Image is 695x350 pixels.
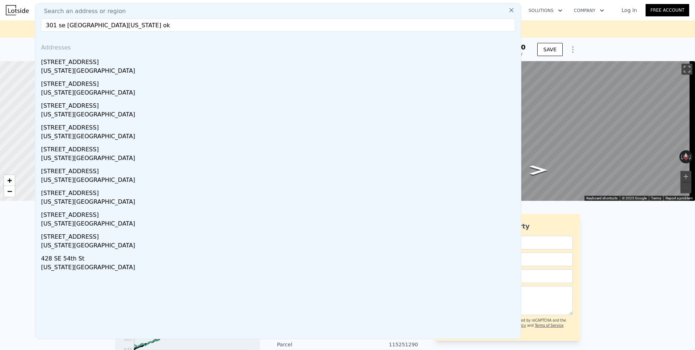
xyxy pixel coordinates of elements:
div: [US_STATE][GEOGRAPHIC_DATA] [41,67,518,77]
img: Lotside [6,5,29,15]
div: [STREET_ADDRESS] [41,77,518,88]
div: 115251290 [347,341,418,348]
div: [STREET_ADDRESS] [41,208,518,219]
button: Rotate clockwise [689,150,693,163]
button: Toggle fullscreen view [682,64,692,75]
span: Search an address or region [38,7,126,16]
button: Zoom out [680,182,691,193]
button: Reset the view [683,150,689,163]
button: SAVE [537,43,563,56]
div: [US_STATE][GEOGRAPHIC_DATA] [41,88,518,99]
button: Keyboard shortcuts [586,196,618,201]
a: Log In [613,7,646,14]
div: [STREET_ADDRESS] [41,142,518,154]
div: [US_STATE][GEOGRAPHIC_DATA] [41,154,518,164]
div: [STREET_ADDRESS] [41,186,518,198]
div: [STREET_ADDRESS] [41,120,518,132]
div: Parcel [277,341,347,348]
div: [US_STATE][GEOGRAPHIC_DATA] [41,176,518,186]
div: [STREET_ADDRESS] [41,55,518,67]
div: [US_STATE][GEOGRAPHIC_DATA] [41,198,518,208]
button: Show Options [566,42,580,57]
div: [US_STATE][GEOGRAPHIC_DATA] [41,241,518,251]
span: − [7,187,12,196]
span: © 2025 Google [622,196,647,200]
div: Addresses [38,37,518,55]
tspan: $65 [124,337,132,342]
div: [STREET_ADDRESS] [41,230,518,241]
a: Terms (opens in new tab) [651,196,661,200]
div: [US_STATE][GEOGRAPHIC_DATA] [41,110,518,120]
path: Go West, SE 54th St [522,163,555,177]
button: Solutions [523,4,568,17]
input: Enter an address, city, region, neighborhood or zip code [41,19,515,32]
a: Report a problem [666,196,693,200]
a: Zoom out [4,186,15,197]
div: 428 SE 54th St [41,251,518,263]
div: [US_STATE][GEOGRAPHIC_DATA] [41,219,518,230]
div: [STREET_ADDRESS] [41,164,518,176]
button: Zoom in [680,171,691,182]
div: [US_STATE][GEOGRAPHIC_DATA] [41,263,518,273]
div: [US_STATE][GEOGRAPHIC_DATA] [41,132,518,142]
div: This site is protected by reCAPTCHA and the Google and apply. [489,318,573,334]
a: Free Account [646,4,689,16]
a: Zoom in [4,175,15,186]
a: Terms of Service [535,323,563,327]
button: Rotate counterclockwise [679,150,683,163]
div: [STREET_ADDRESS] [41,99,518,110]
button: Company [568,4,610,17]
span: + [7,176,12,185]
